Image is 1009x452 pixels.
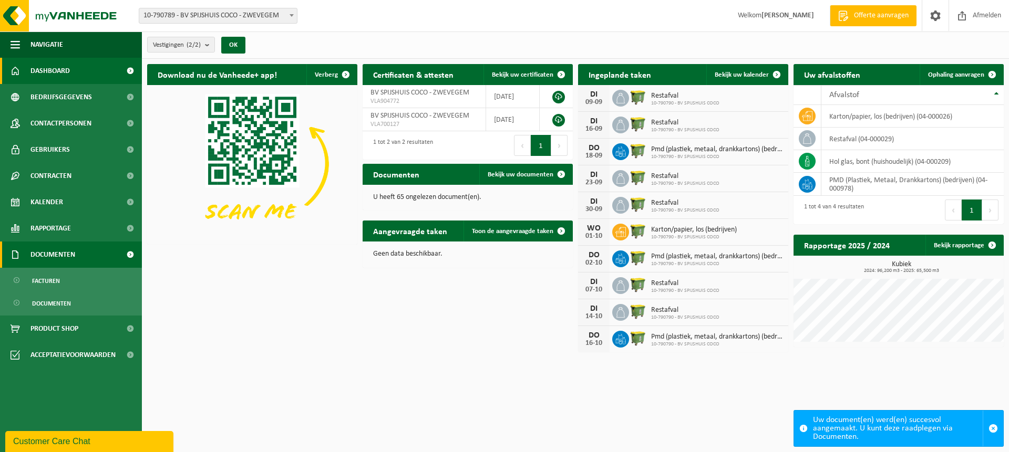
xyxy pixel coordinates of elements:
[651,172,719,181] span: Restafval
[30,316,78,342] span: Product Shop
[30,110,91,136] span: Contactpersonen
[30,342,116,368] span: Acceptatievoorwaarden
[370,112,469,120] span: BV SPIJSHUIS COCO - ZWEVEGEM
[651,92,719,100] span: Restafval
[829,91,859,99] span: Afvalstof
[486,85,540,108] td: [DATE]
[363,220,458,241] h2: Aangevraagde taken
[32,293,71,313] span: Documenten
[629,329,647,347] img: WB-1100-HPE-GN-51
[629,115,647,133] img: WB-1100-HPE-GN-51
[370,120,478,129] span: VLA700127
[629,195,647,213] img: WB-1100-HPE-GN-51
[147,85,357,243] img: Download de VHEPlus App
[982,199,998,220] button: Next
[583,197,604,206] div: DI
[583,331,604,340] div: DO
[373,250,562,258] p: Geen data beschikbaar.
[830,5,917,26] a: Offerte aanvragen
[363,64,464,85] h2: Certificaten & attesten
[30,163,71,189] span: Contracten
[472,228,553,235] span: Toon de aangevraagde taken
[583,233,604,240] div: 01-10
[583,117,604,125] div: DI
[583,125,604,133] div: 16-09
[370,97,478,106] span: VLA904772
[651,199,719,207] span: Restafval
[464,220,572,241] a: Toon de aangevraagde taken
[531,135,551,156] button: 1
[629,249,647,267] img: WB-1100-HPE-GN-51
[651,127,719,133] span: 10-790790 - BV SPIJSHUIS COCO
[813,411,983,446] div: Uw document(en) werd(en) succesvol aangemaakt. U kunt deze raadplegen via Documenten.
[30,189,63,215] span: Kalender
[583,340,604,347] div: 16-10
[651,261,783,267] span: 10-790790 - BV SPIJSHUIS COCO
[30,241,75,268] span: Documenten
[583,144,604,152] div: DO
[629,276,647,293] img: WB-1100-HPE-GN-51
[583,90,604,99] div: DI
[479,164,572,185] a: Bekijk uw documenten
[363,164,430,184] h2: Documenten
[629,142,647,160] img: WB-1100-HPE-GN-51
[221,37,245,54] button: OK
[651,341,783,348] span: 10-790790 - BV SPIJSHUIS COCO
[492,71,553,78] span: Bekijk uw certificaten
[583,179,604,186] div: 23-09
[651,314,719,321] span: 10-790790 - BV SPIJSHUIS COCO
[706,64,787,85] a: Bekijk uw kalender
[147,37,215,52] button: Vestigingen(2/2)
[821,105,1004,128] td: karton/papier, los (bedrijven) (04-000026)
[551,135,568,156] button: Next
[651,145,783,154] span: Pmd (plastiek, metaal, drankkartons) (bedrijven)
[583,251,604,259] div: DO
[3,293,139,313] a: Documenten
[761,12,814,19] strong: [PERSON_NAME]
[373,194,562,201] p: U heeft 65 ongelezen document(en).
[370,89,469,97] span: BV SPIJSHUIS COCO - ZWEVEGEM
[30,58,70,84] span: Dashboard
[821,173,1004,196] td: PMD (Plastiek, Metaal, Drankkartons) (bedrijven) (04-000978)
[629,302,647,320] img: WB-1100-HPE-GN-51
[583,278,604,286] div: DI
[928,71,984,78] span: Ophaling aanvragen
[139,8,297,23] span: 10-790789 - BV SPIJSHUIS COCO - ZWEVEGEM
[583,286,604,293] div: 07-10
[794,235,900,255] h2: Rapportage 2025 / 2024
[651,234,737,240] span: 10-790790 - BV SPIJSHUIS COCO
[315,71,338,78] span: Verberg
[920,64,1003,85] a: Ophaling aanvragen
[651,333,783,341] span: Pmd (plastiek, metaal, drankkartons) (bedrijven)
[488,171,553,178] span: Bekijk uw documenten
[30,215,71,241] span: Rapportage
[514,135,531,156] button: Previous
[583,259,604,267] div: 02-10
[583,171,604,179] div: DI
[32,271,60,291] span: Facturen
[629,169,647,186] img: WB-1100-HPE-GN-51
[651,288,719,294] span: 10-790790 - BV SPIJSHUIS COCO
[306,64,356,85] button: Verberg
[583,206,604,213] div: 30-09
[139,8,297,24] span: 10-790789 - BV SPIJSHUIS COCO - ZWEVEGEM
[30,31,63,58] span: Navigatie
[651,119,719,127] span: Restafval
[368,134,433,157] div: 1 tot 2 van 2 resultaten
[651,226,737,234] span: Karton/papier, los (bedrijven)
[821,128,1004,150] td: restafval (04-000029)
[651,207,719,214] span: 10-790790 - BV SPIJSHUIS COCO
[945,199,962,220] button: Previous
[799,261,1004,274] h3: Kubiek
[483,64,572,85] a: Bekijk uw certificaten
[629,222,647,240] img: WB-1100-HPE-GN-51
[715,71,769,78] span: Bekijk uw kalender
[583,304,604,313] div: DI
[153,37,201,53] span: Vestigingen
[147,64,287,85] h2: Download nu de Vanheede+ app!
[821,150,1004,173] td: hol glas, bont (huishoudelijk) (04-000209)
[651,154,783,160] span: 10-790790 - BV SPIJSHUIS COCO
[187,41,201,48] count: (2/2)
[651,100,719,107] span: 10-790790 - BV SPIJSHUIS COCO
